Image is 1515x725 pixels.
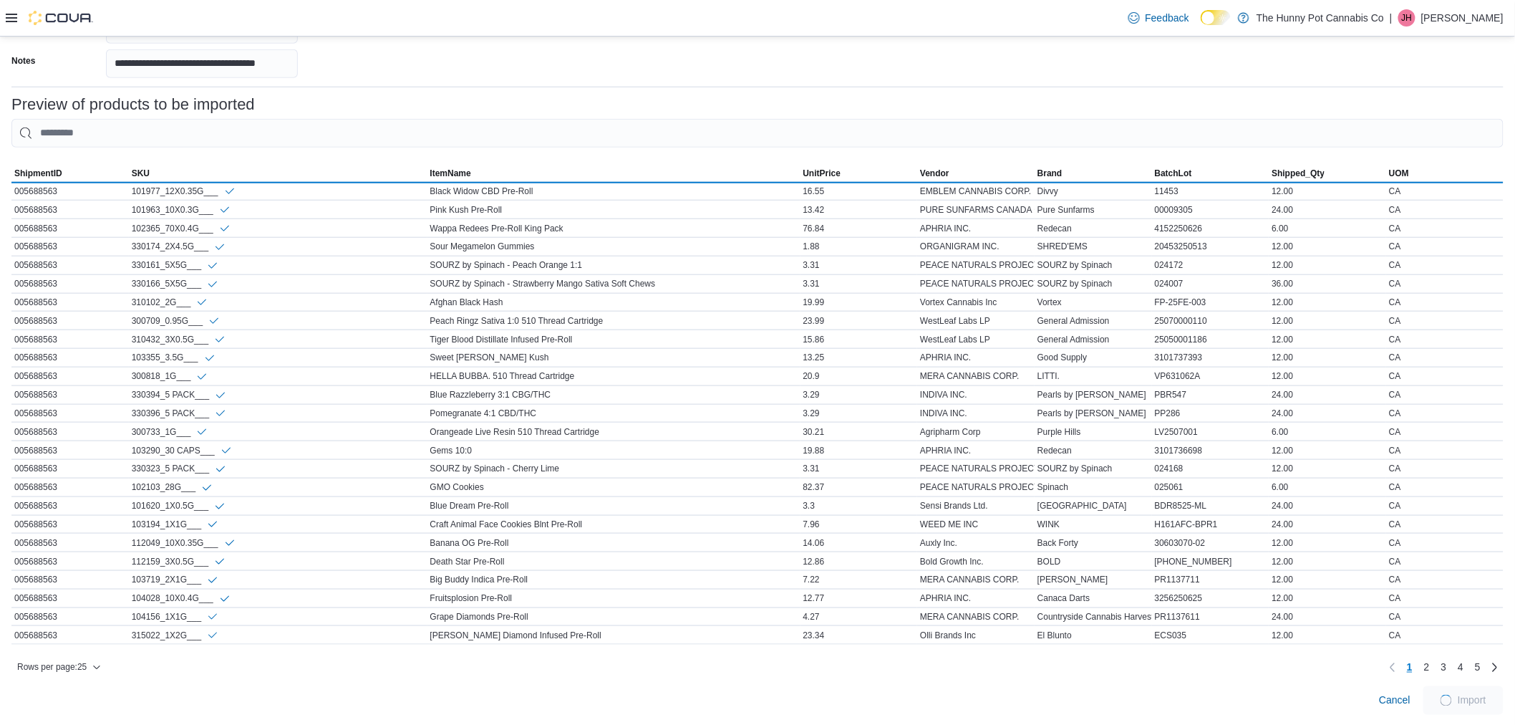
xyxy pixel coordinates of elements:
div: General Admission [1035,312,1152,330]
button: Brand [1035,165,1152,182]
div: CA [1386,386,1504,403]
button: Page 1 of 5 [1401,656,1418,679]
div: 6.00 [1269,479,1386,496]
div: Pink Kush Pre-Roll [427,201,800,219]
div: 12.00 [1269,442,1386,459]
div: 005688563 [11,627,129,644]
div: Big Buddy Indica Pre-Roll [427,571,800,588]
div: CA [1386,201,1504,219]
div: 005688563 [11,183,129,200]
div: 3.29 [800,405,918,422]
div: 005688563 [11,201,129,219]
div: PEACE NATURALS PROJECT INC. [917,275,1035,292]
div: 23.99 [800,312,918,330]
div: 12.00 [1269,368,1386,385]
div: GMO Cookies [427,479,800,496]
svg: Info [214,334,226,345]
a: Page 4 of 5 [1452,656,1469,679]
svg: Info [224,537,236,549]
div: 300733_1G___ [132,426,208,438]
p: | [1390,9,1393,27]
span: Shipped_Qty [1272,168,1325,179]
div: Redecan [1035,220,1152,237]
div: CA [1386,312,1504,330]
div: Banana OG Pre-Roll [427,534,800,552]
span: BatchLot [1155,168,1192,179]
div: Sensi Brands Ltd. [917,497,1035,514]
div: Purple Hills [1035,423,1152,441]
span: UnitPrice [803,168,841,179]
div: SOURZ by Spinach [1035,275,1152,292]
div: 300709_0.95G___ [132,315,220,327]
div: 12.00 [1269,331,1386,348]
div: ORGANIGRAM INC. [917,238,1035,255]
div: Olli Brands Inc [917,627,1035,644]
div: 024007 [1152,275,1269,292]
div: MERA CANNABIS CORP. [917,368,1035,385]
svg: Info [207,630,218,641]
div: Vortex Cannabis Inc [917,294,1035,311]
span: 4 [1458,661,1463,675]
div: 005688563 [11,368,129,385]
div: 005688563 [11,534,129,552]
div: 315022_1X2G___ [132,629,218,641]
svg: Info [207,611,218,623]
div: Sour Megamelon Gummies [427,238,800,255]
div: CA [1386,516,1504,533]
div: 1.88 [800,238,918,255]
div: Afghan Black Hash [427,294,800,311]
div: 12.00 [1269,349,1386,366]
div: PBR547 [1152,386,1269,403]
div: 12.00 [1269,571,1386,588]
div: 12.00 [1269,312,1386,330]
div: Pomegranate 4:1 CBD/THC [427,405,800,422]
div: CA [1386,590,1504,607]
div: PEACE NATURALS PROJECT INC. [917,460,1035,477]
div: 102365_70X0.4G___ [132,222,231,234]
div: 005688563 [11,386,129,403]
div: 4152250626 [1152,220,1269,237]
svg: Info [196,297,208,308]
div: 13.25 [800,349,918,366]
div: 005688563 [11,220,129,237]
div: 103194_1X1G___ [132,519,218,531]
svg: Info [207,260,218,272]
div: 12.00 [1269,256,1386,274]
div: [GEOGRAPHIC_DATA] [1035,497,1152,514]
div: 005688563 [11,460,129,477]
div: 15.86 [800,331,918,348]
div: 24.00 [1269,608,1386,625]
div: CA [1386,405,1504,422]
svg: Info [224,186,236,197]
div: 025061 [1152,479,1269,496]
button: BatchLot [1152,165,1269,182]
div: SOURZ by Spinach [1035,460,1152,477]
div: [PERSON_NAME] Diamond Infused Pre-Roll [427,627,800,644]
div: Death Star Pre-Roll [427,553,800,570]
div: 19.99 [800,294,918,311]
a: Page 3 of 5 [1436,656,1453,679]
span: ItemName [430,168,471,179]
div: 24.00 [1269,516,1386,533]
div: CA [1386,497,1504,514]
div: CA [1386,275,1504,292]
span: SKU [132,168,150,179]
div: 24.00 [1269,405,1386,422]
button: Shipped_Qty [1269,165,1386,182]
span: Cancel [1379,693,1410,708]
div: 25050001186 [1152,331,1269,348]
img: Cova [29,11,93,25]
div: Redecan [1035,442,1152,459]
div: Fruitsplosion Pre-Roll [427,590,800,607]
div: 12.00 [1269,460,1386,477]
div: Agripharm Corp [917,423,1035,441]
div: 101620_1X0.5G___ [132,500,226,512]
div: 20453250513 [1152,238,1269,255]
div: CA [1386,183,1504,200]
div: 005688563 [11,553,129,570]
h3: Preview of products to be imported [11,96,255,113]
svg: Info [196,371,208,383]
div: General Admission [1035,331,1152,348]
div: 3101736698 [1152,442,1269,459]
div: Gems 10:0 [427,442,800,459]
